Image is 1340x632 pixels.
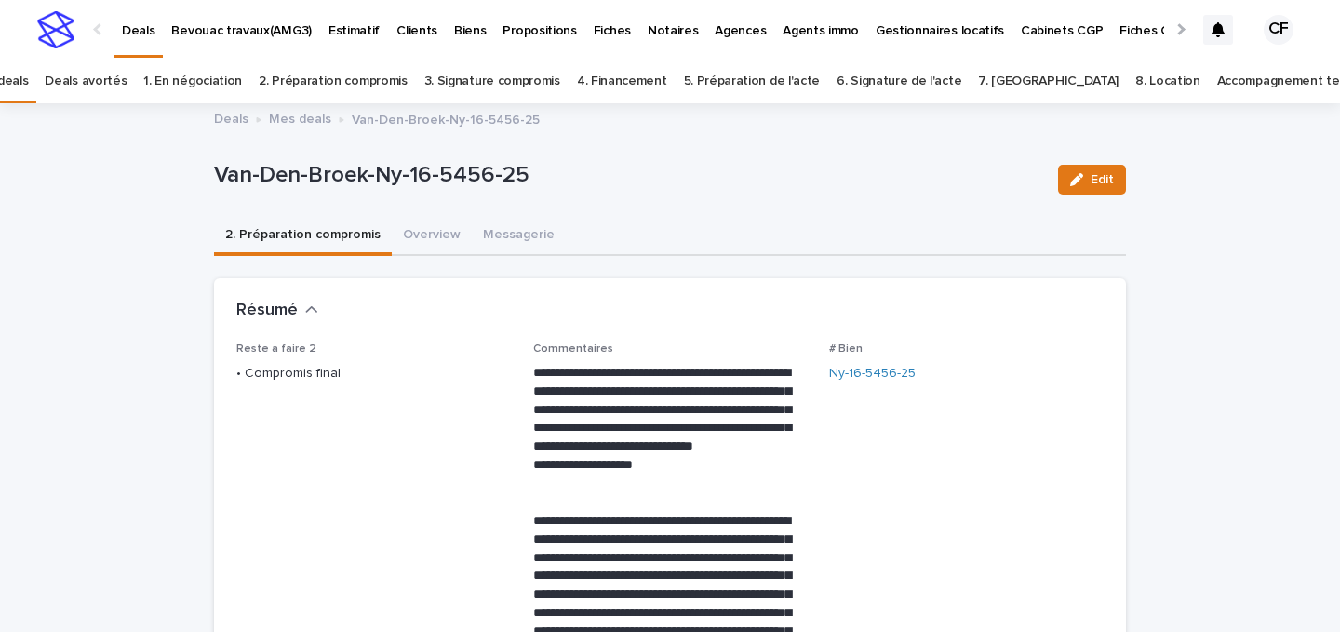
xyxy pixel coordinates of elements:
p: Van-Den-Broek-Ny-16-5456-25 [214,162,1043,189]
button: Edit [1058,165,1126,195]
a: 2. Préparation compromis [259,60,408,103]
button: Messagerie [472,217,566,256]
a: Deals [214,107,248,128]
p: • Compromis final [236,364,511,383]
button: Résumé [236,301,318,321]
span: Reste a faire 2 [236,343,316,355]
a: 6. Signature de l'acte [837,60,961,103]
span: Edit [1091,173,1114,186]
a: Deals avortés [45,60,127,103]
img: stacker-logo-s-only.png [37,11,74,48]
a: 1. En négociation [143,60,242,103]
a: Ny-16-5456-25 [829,364,916,383]
a: 8. Location [1135,60,1200,103]
a: Mes deals [269,107,331,128]
a: 7. [GEOGRAPHIC_DATA] [978,60,1119,103]
button: 2. Préparation compromis [214,217,392,256]
h2: Résumé [236,301,298,321]
span: # Bien [829,343,863,355]
button: Overview [392,217,472,256]
a: 3. Signature compromis [424,60,560,103]
div: CF [1264,15,1293,45]
span: Commentaires [533,343,613,355]
a: 4. Financement [577,60,667,103]
a: 5. Préparation de l'acte [684,60,821,103]
p: Van-Den-Broek-Ny-16-5456-25 [352,108,540,128]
